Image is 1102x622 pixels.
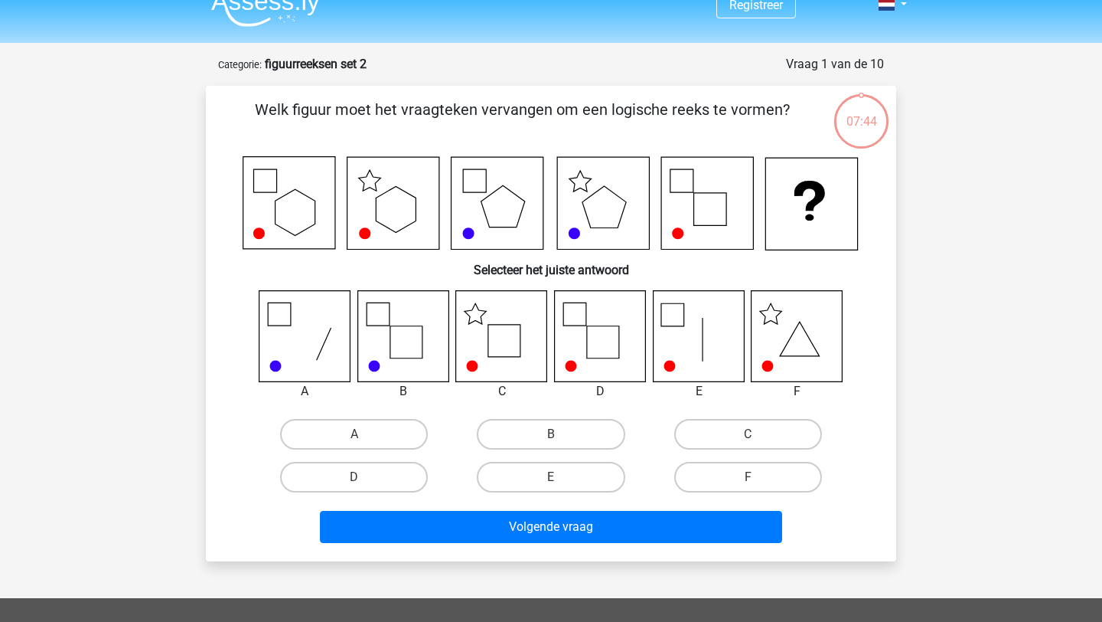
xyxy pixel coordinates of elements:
[674,462,822,493] label: F
[230,250,872,277] h6: Selecteer het juiste antwoord
[218,59,262,70] small: Categorie:
[265,57,367,71] strong: figuurreeksen set 2
[346,382,461,401] div: B
[739,382,855,401] div: F
[444,382,559,401] div: C
[280,419,428,450] label: A
[833,93,890,131] div: 07:44
[543,382,658,401] div: D
[230,98,814,144] p: Welk figuur moet het vraagteken vervangen om een logische reeks te vormen?
[786,55,884,74] div: Vraag 1 van de 10
[247,382,363,401] div: A
[280,462,428,493] label: D
[320,511,783,543] button: Volgende vraag
[477,462,624,493] label: E
[477,419,624,450] label: B
[674,419,822,450] label: C
[641,382,757,401] div: E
